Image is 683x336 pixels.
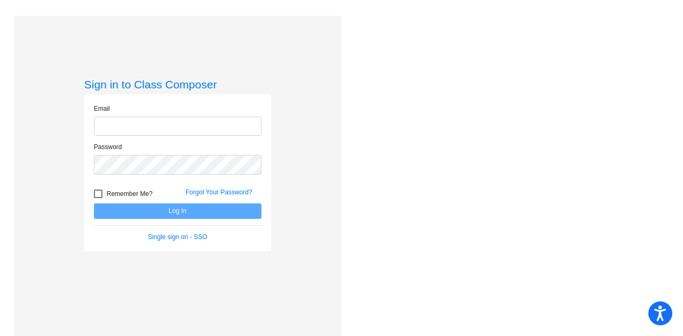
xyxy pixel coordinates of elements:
[148,233,207,241] a: Single sign on - SSO
[107,187,153,200] span: Remember Me?
[94,203,261,219] button: Log In
[186,189,252,196] a: Forgot Your Password?
[94,142,122,152] label: Password
[94,104,110,113] label: Email
[84,78,271,91] h3: Sign in to Class Composer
